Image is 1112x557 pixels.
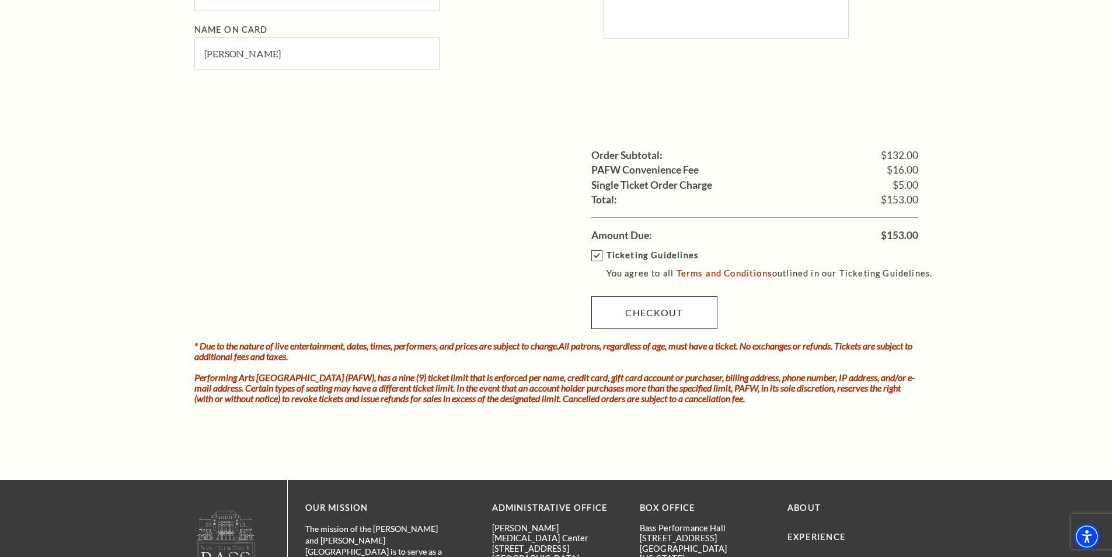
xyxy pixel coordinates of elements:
[591,150,663,161] label: Order Subtotal:
[194,340,912,362] i: * Due to the nature of live entertainment, dates, times, performers, and prices are subject to ch...
[640,533,770,543] p: [STREET_ADDRESS]
[640,501,770,516] p: BOX OFFICE
[606,250,698,260] strong: Ticketing Guidelines
[881,150,918,161] span: $132.00
[305,501,451,516] p: OUR MISSION
[492,501,622,516] p: Administrative Office
[1074,524,1100,549] div: Accessibility Menu
[787,503,821,513] a: About
[606,266,943,281] p: You agree to all
[640,523,770,533] p: Bass Performance Hall
[559,340,736,351] strong: All patrons, regardless of age, must have a ticket
[591,165,699,175] label: PAFW Convenience Fee
[492,544,622,553] p: [STREET_ADDRESS]
[591,180,712,191] label: Single Ticket Order Charge
[194,372,915,404] i: Performing Arts [GEOGRAPHIC_DATA] (PAFW), has a nine (9) ticket limit that is enforced per name, ...
[591,296,717,329] a: Checkout
[893,180,918,191] span: $5.00
[787,532,846,542] a: Experience
[194,25,268,34] label: Name on Card
[772,268,932,278] span: outlined in our Ticketing Guidelines.
[677,268,772,278] a: Terms and Conditions
[591,195,617,205] label: Total:
[887,165,918,175] span: $16.00
[591,230,652,241] label: Amount Due:
[881,195,918,205] span: $153.00
[881,230,918,241] span: $153.00
[492,523,622,544] p: [PERSON_NAME][MEDICAL_DATA] Center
